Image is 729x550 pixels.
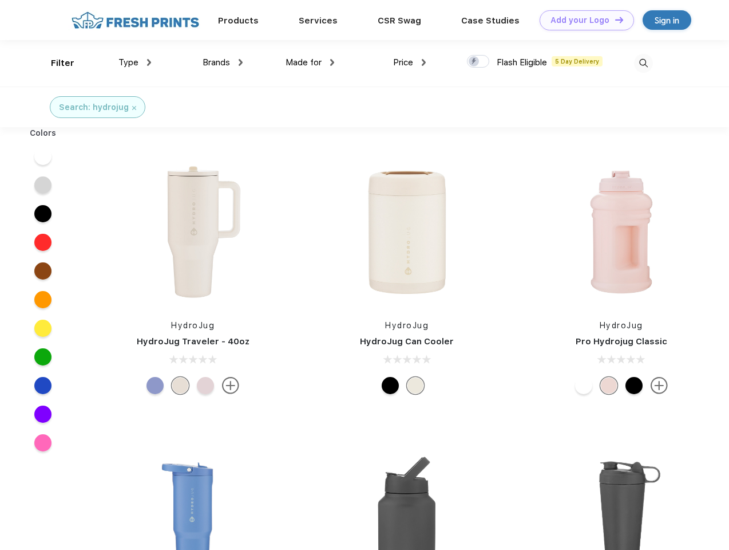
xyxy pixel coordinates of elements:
[385,321,429,330] a: HydroJug
[218,15,259,26] a: Products
[615,17,623,23] img: DT
[59,101,129,113] div: Search: hydrojug
[576,336,667,347] a: Pro Hydrojug Classic
[550,15,609,25] div: Add your Logo
[393,57,413,68] span: Price
[552,56,603,66] span: 5 Day Delivery
[51,57,74,70] div: Filter
[545,156,698,308] img: func=resize&h=266
[117,156,269,308] img: func=resize&h=266
[600,377,617,394] div: Pink Sand
[203,57,230,68] span: Brands
[600,321,643,330] a: HydroJug
[171,321,215,330] a: HydroJug
[197,377,214,394] div: Pink Sand
[21,127,65,139] div: Colors
[497,57,547,68] span: Flash Eligible
[422,59,426,66] img: dropdown.png
[132,106,136,110] img: filter_cancel.svg
[634,54,653,73] img: desktop_search.svg
[575,377,592,394] div: White
[222,377,239,394] img: more.svg
[360,336,454,347] a: HydroJug Can Cooler
[625,377,643,394] div: Black
[407,377,424,394] div: Cream
[239,59,243,66] img: dropdown.png
[382,377,399,394] div: Black
[643,10,691,30] a: Sign in
[118,57,138,68] span: Type
[286,57,322,68] span: Made for
[172,377,189,394] div: Cream
[655,14,679,27] div: Sign in
[651,377,668,394] img: more.svg
[137,336,249,347] a: HydroJug Traveler - 40oz
[331,156,483,308] img: func=resize&h=266
[147,59,151,66] img: dropdown.png
[330,59,334,66] img: dropdown.png
[146,377,164,394] div: Peri
[68,10,203,30] img: fo%20logo%202.webp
